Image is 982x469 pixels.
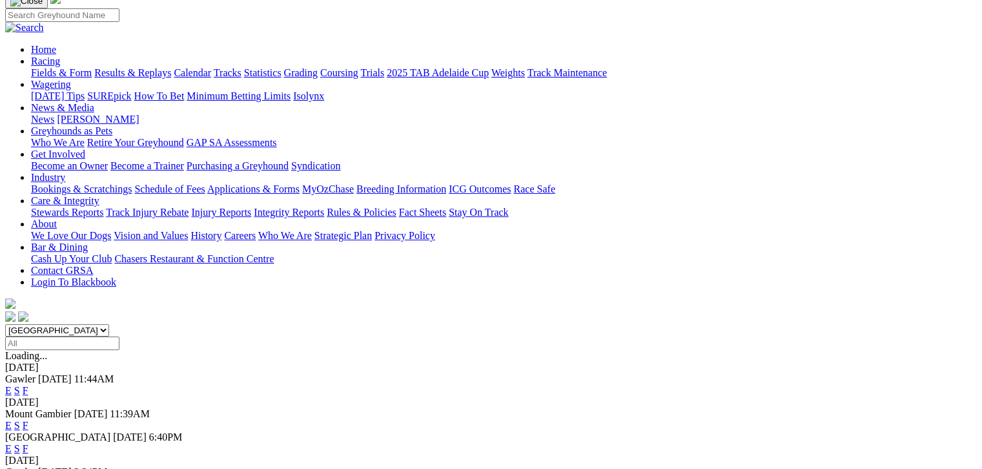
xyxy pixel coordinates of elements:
a: Tracks [214,67,241,78]
a: Get Involved [31,149,85,160]
a: Racing [31,56,60,67]
a: Stay On Track [449,207,508,218]
a: Calendar [174,67,211,78]
a: Care & Integrity [31,195,99,206]
a: S [14,420,20,431]
span: [DATE] [38,373,72,384]
span: 6:40PM [149,432,183,443]
div: Racing [31,67,977,79]
a: Industry [31,172,65,183]
img: facebook.svg [5,311,15,322]
a: Bookings & Scratchings [31,183,132,194]
a: Stewards Reports [31,207,103,218]
a: SUREpick [87,90,131,101]
a: Vision and Values [114,230,188,241]
a: History [190,230,221,241]
input: Select date [5,337,119,350]
a: Privacy Policy [374,230,435,241]
a: Strategic Plan [314,230,372,241]
a: S [14,385,20,396]
div: Industry [31,183,977,195]
a: Injury Reports [191,207,251,218]
a: We Love Our Dogs [31,230,111,241]
img: Search [5,22,44,34]
img: twitter.svg [18,311,28,322]
a: Integrity Reports [254,207,324,218]
a: [PERSON_NAME] [57,114,139,125]
div: Get Involved [31,160,977,172]
a: Rules & Policies [327,207,396,218]
a: Results & Replays [94,67,171,78]
a: News & Media [31,102,94,113]
a: Become an Owner [31,160,108,171]
a: Bar & Dining [31,242,88,253]
a: Track Injury Rebate [106,207,189,218]
input: Search [5,8,119,22]
a: ICG Outcomes [449,183,511,194]
a: Schedule of Fees [134,183,205,194]
a: Track Maintenance [527,67,607,78]
span: [DATE] [113,432,147,443]
a: Syndication [291,160,340,171]
div: Care & Integrity [31,207,977,218]
a: Who We Are [31,137,85,148]
a: GAP SA Assessments [187,137,277,148]
span: Mount Gambier [5,408,72,419]
a: Greyhounds as Pets [31,125,112,136]
span: 11:39AM [110,408,150,419]
a: Statistics [244,67,281,78]
a: E [5,443,12,454]
a: E [5,385,12,396]
span: [DATE] [74,408,108,419]
a: Fact Sheets [399,207,446,218]
a: Chasers Restaurant & Function Centre [114,253,274,264]
a: Breeding Information [356,183,446,194]
img: logo-grsa-white.png [5,298,15,309]
a: Race Safe [513,183,555,194]
a: [DATE] Tips [31,90,85,101]
a: MyOzChase [302,183,354,194]
a: Minimum Betting Limits [187,90,291,101]
div: Greyhounds as Pets [31,137,977,149]
a: Trials [360,67,384,78]
a: Wagering [31,79,71,90]
div: News & Media [31,114,977,125]
a: Fields & Form [31,67,92,78]
span: Loading... [5,350,47,361]
span: 11:44AM [74,373,114,384]
a: F [23,420,28,431]
div: [DATE] [5,397,977,408]
div: Wagering [31,90,977,102]
div: [DATE] [5,455,977,466]
a: Grading [284,67,318,78]
a: Retire Your Greyhound [87,137,184,148]
a: Weights [491,67,525,78]
a: Home [31,44,56,55]
a: Purchasing a Greyhound [187,160,289,171]
a: S [14,443,20,454]
div: Bar & Dining [31,253,977,265]
a: 2025 TAB Adelaide Cup [387,67,489,78]
a: Contact GRSA [31,265,93,276]
div: [DATE] [5,362,977,373]
a: Applications & Forms [207,183,300,194]
a: F [23,443,28,454]
a: F [23,385,28,396]
a: How To Bet [134,90,185,101]
span: [GEOGRAPHIC_DATA] [5,432,110,443]
span: Gawler [5,373,36,384]
a: Cash Up Your Club [31,253,112,264]
a: E [5,420,12,431]
a: Who We Are [258,230,312,241]
div: About [31,230,977,242]
a: Login To Blackbook [31,276,116,287]
a: Coursing [320,67,358,78]
a: About [31,218,57,229]
a: Careers [224,230,256,241]
a: News [31,114,54,125]
a: Isolynx [293,90,324,101]
a: Become a Trainer [110,160,184,171]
